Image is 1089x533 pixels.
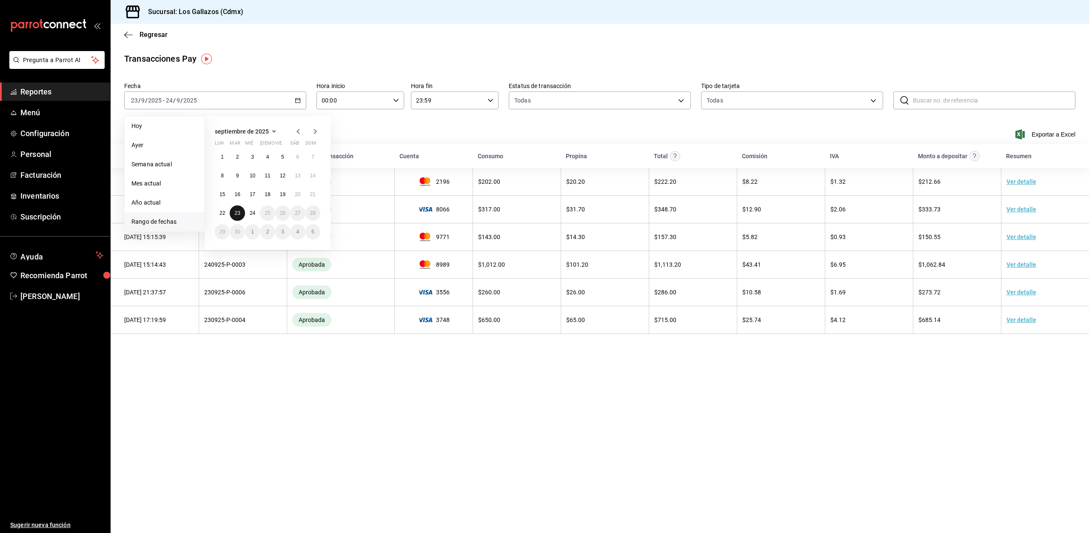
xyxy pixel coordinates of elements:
[250,210,255,216] abbr: 24 de septiembre de 2025
[411,83,499,89] label: Hora fin
[305,168,320,183] button: 14 de septiembre de 2025
[478,153,503,160] div: Consumo
[311,154,314,160] abbr: 7 de septiembre de 2025
[265,191,270,197] abbr: 18 de septiembre de 2025
[220,191,225,197] abbr: 15 de septiembre de 2025
[305,187,320,202] button: 21 de septiembre de 2025
[400,260,468,269] span: 8989
[245,140,253,149] abbr: miércoles
[20,190,103,202] span: Inventarios
[199,251,287,279] td: 240925-P-0003
[265,173,270,179] abbr: 11 de septiembre de 2025
[918,206,941,213] span: $ 333.73
[111,279,199,306] td: [DATE] 21:37:57
[215,205,230,221] button: 22 de septiembre de 2025
[295,173,300,179] abbr: 13 de septiembre de 2025
[145,97,148,104] span: /
[280,191,285,197] abbr: 19 de septiembre de 2025
[265,210,270,216] abbr: 25 de septiembre de 2025
[230,205,245,221] button: 23 de septiembre de 2025
[310,210,316,216] abbr: 28 de septiembre de 2025
[275,168,290,183] button: 12 de septiembre de 2025
[165,97,173,104] input: --
[290,224,305,239] button: 4 de octubre de 2025
[131,97,138,104] input: --
[295,191,300,197] abbr: 20 de septiembre de 2025
[250,191,255,197] abbr: 17 de septiembre de 2025
[131,160,197,169] span: Semana actual
[131,179,197,188] span: Mes actual
[275,205,290,221] button: 26 de septiembre de 2025
[111,251,199,279] td: [DATE] 15:14:43
[400,289,468,296] span: 3556
[742,178,758,185] span: $ 8.22
[400,206,468,213] span: 8066
[295,289,328,296] span: Aprobada
[221,154,224,160] abbr: 1 de septiembre de 2025
[918,261,945,268] span: $ 1,062.84
[918,234,941,240] span: $ 150.55
[566,316,585,323] span: $ 65.00
[201,54,212,64] img: Tooltip marker
[20,86,103,97] span: Reportes
[296,154,299,160] abbr: 6 de septiembre de 2025
[20,250,92,260] span: Ayuda
[275,149,290,165] button: 5 de septiembre de 2025
[566,234,585,240] span: $ 14.30
[215,224,230,239] button: 29 de septiembre de 2025
[830,289,846,296] span: $ 1.69
[94,22,100,29] button: open_drawer_menu
[830,234,846,240] span: $ 0.93
[1017,129,1075,140] button: Exportar a Excel
[478,261,505,268] span: $ 1,012.00
[131,141,197,150] span: Ayer
[670,151,680,161] svg: Este monto equivale al total pagado por el comensal antes de aplicar Comisión e IVA.
[141,7,243,17] h3: Sucursal: Los Gallazos (Cdmx)
[1006,234,1036,240] a: Ver detalle
[478,234,500,240] span: $ 143.00
[236,173,239,179] abbr: 9 de septiembre de 2025
[260,187,275,202] button: 18 de septiembre de 2025
[20,107,103,118] span: Menú
[230,187,245,202] button: 16 de septiembre de 2025
[250,173,255,179] abbr: 10 de septiembre de 2025
[183,97,197,104] input: ----
[1006,316,1036,323] a: Ver detalle
[742,206,761,213] span: $ 12.90
[830,206,846,213] span: $ 2.06
[199,279,287,306] td: 230925-P-0006
[215,128,269,135] span: septiembre de 2025
[260,224,275,239] button: 2 de octubre de 2025
[654,289,676,296] span: $ 286.00
[221,173,224,179] abbr: 8 de septiembre de 2025
[199,306,287,334] td: 230925-P-0004
[292,313,331,327] div: Transacciones cobradas de manera exitosa.
[230,140,240,149] abbr: martes
[918,153,967,160] div: Monto a depositar
[316,83,404,89] label: Hora inicio
[742,316,761,323] span: $ 25.74
[290,205,305,221] button: 27 de septiembre de 2025
[310,191,316,197] abbr: 21 de septiembre de 2025
[654,206,676,213] span: $ 348.70
[478,316,500,323] span: $ 650.00
[509,83,691,89] label: Estatus de transacción
[280,210,285,216] abbr: 26 de septiembre de 2025
[234,210,240,216] abbr: 23 de septiembre de 2025
[742,153,767,160] div: Comisión
[830,316,846,323] span: $ 4.12
[969,151,980,161] svg: Este es el monto resultante del total pagado menos comisión e IVA. Esta será la parte que se depo...
[245,149,260,165] button: 3 de septiembre de 2025
[566,206,585,213] span: $ 31.70
[138,97,141,104] span: /
[260,140,310,149] abbr: jueves
[305,140,316,149] abbr: domingo
[292,258,331,271] div: Transacciones cobradas de manera exitosa.
[478,289,500,296] span: $ 260.00
[400,316,468,323] span: 3748
[654,234,676,240] span: $ 157.30
[296,229,299,235] abbr: 4 de octubre de 2025
[111,306,199,334] td: [DATE] 17:19:59
[400,233,468,241] span: 9771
